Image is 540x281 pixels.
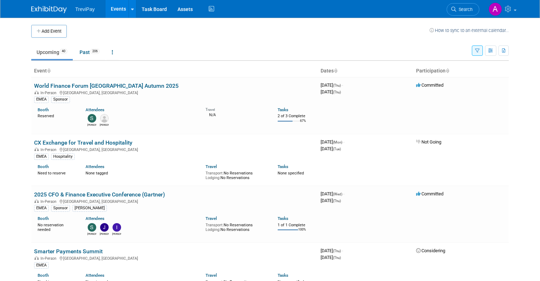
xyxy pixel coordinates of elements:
[321,139,344,145] span: [DATE]
[278,216,288,221] a: Tasks
[206,175,220,180] span: Lodging:
[34,191,165,198] a: 2025 CFO & Finance Executive Conference (Gartner)
[74,45,105,59] a: Past206
[87,123,96,127] div: Sara Ouhsine
[278,114,315,119] div: 2 of 3 Complete
[40,256,59,261] span: In-Person
[206,171,224,175] span: Transport:
[206,112,267,118] div: N/A
[318,65,413,77] th: Dates
[34,205,49,211] div: EMEA
[206,169,267,180] div: No Reservations No Reservations
[321,82,343,88] span: [DATE]
[40,147,59,152] span: In-Person
[72,205,107,211] div: [PERSON_NAME]
[38,221,75,232] div: No reservation needed
[34,90,315,95] div: [GEOGRAPHIC_DATA], [GEOGRAPHIC_DATA]
[86,273,104,278] a: Attendees
[40,91,59,95] span: In-Person
[34,96,49,103] div: EMEA
[34,82,179,89] a: World Finance Forum [GEOGRAPHIC_DATA] Autumn 2025
[333,249,341,253] span: (Thu)
[88,223,96,232] img: Sara Ouhsine
[321,255,341,260] span: [DATE]
[34,139,132,146] a: CX Exchange for Travel and Hospitality
[47,68,50,74] a: Sort by Event Name
[206,221,267,232] div: No Reservations No Reservations
[60,49,67,54] span: 40
[31,45,73,59] a: Upcoming40
[416,139,441,145] span: Not Going
[416,82,443,88] span: Committed
[206,273,217,278] a: Travel
[31,65,318,77] th: Event
[100,232,109,236] div: Jeff Coppolo
[38,216,49,221] a: Booth
[333,256,341,260] span: (Thu)
[333,147,341,151] span: (Tue)
[34,256,39,260] img: In-Person Event
[278,171,304,175] span: None specified
[38,164,49,169] a: Booth
[321,89,341,94] span: [DATE]
[86,164,104,169] a: Attendees
[86,216,104,221] a: Attendees
[38,112,75,119] div: Reserved
[87,232,96,236] div: Sara Ouhsine
[113,223,121,232] img: Inez Berkhof
[86,169,200,176] div: None tagged
[333,90,341,94] span: (Thu)
[278,164,288,169] a: Tasks
[34,248,103,255] a: Smarter Payments Summit
[206,164,217,169] a: Travel
[90,49,100,54] span: 206
[86,107,104,112] a: Attendees
[34,198,315,204] div: [GEOGRAPHIC_DATA], [GEOGRAPHIC_DATA]
[342,248,343,253] span: -
[489,2,502,16] img: Alen Lovric
[34,153,49,160] div: EMEA
[34,146,315,152] div: [GEOGRAPHIC_DATA], [GEOGRAPHIC_DATA]
[38,107,49,112] a: Booth
[34,255,315,261] div: [GEOGRAPHIC_DATA], [GEOGRAPHIC_DATA]
[321,198,341,203] span: [DATE]
[413,65,509,77] th: Participation
[321,248,343,253] span: [DATE]
[40,199,59,204] span: In-Person
[34,199,39,203] img: In-Person Event
[342,82,343,88] span: -
[34,91,39,94] img: In-Person Event
[298,228,306,237] td: 100%
[112,232,121,236] div: Inez Berkhof
[206,105,267,112] div: Travel
[278,223,315,228] div: 1 of 1 Complete
[278,107,288,112] a: Tasks
[34,262,49,269] div: EMEA
[206,223,224,227] span: Transport:
[456,7,473,12] span: Search
[100,123,109,127] div: Allen Bonde
[206,216,217,221] a: Travel
[430,28,509,33] a: How to sync to an external calendar...
[88,114,96,123] img: Sara Ouhsine
[51,153,75,160] div: Hospitality
[333,140,342,144] span: (Mon)
[38,273,49,278] a: Booth
[100,114,109,123] img: Allen Bonde
[446,68,449,74] a: Sort by Participation Type
[321,191,344,196] span: [DATE]
[278,273,288,278] a: Tasks
[300,119,306,129] td: 67%
[343,139,344,145] span: -
[333,83,341,87] span: (Thu)
[51,96,70,103] div: Sponsor
[333,192,342,196] span: (Wed)
[206,227,220,232] span: Lodging:
[38,169,75,176] div: Need to reserve
[34,147,39,151] img: In-Person Event
[75,6,95,12] span: TreviPay
[334,68,337,74] a: Sort by Start Date
[416,191,443,196] span: Committed
[31,25,67,38] button: Add Event
[333,199,341,203] span: (Thu)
